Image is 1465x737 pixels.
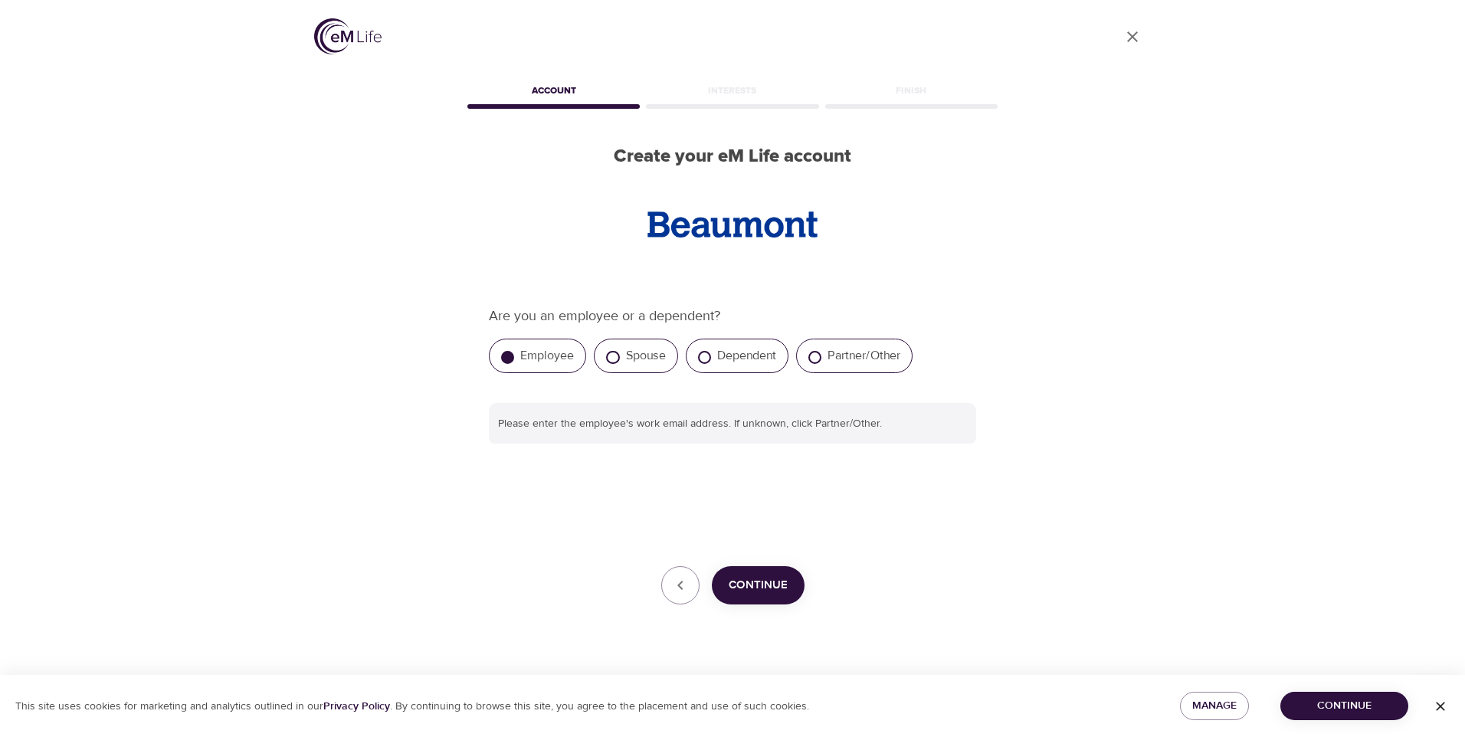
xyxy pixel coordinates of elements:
label: Spouse [626,348,666,363]
label: Employee [520,348,574,363]
button: Manage [1180,692,1249,720]
button: Continue [1280,692,1408,720]
a: Privacy Policy [323,699,390,713]
img: Beaumont_BLUE-area-isolation.jpg [622,186,842,263]
img: logo [314,18,382,54]
button: Continue [712,566,805,604]
a: close [1114,18,1151,55]
p: Are you an employee or a dependent? [489,306,976,326]
label: Partner/Other [828,348,900,363]
span: Continue [1293,696,1396,716]
span: Manage [1192,696,1237,716]
h2: Create your eM Life account [464,146,1001,168]
span: Continue [729,575,788,595]
label: Dependent [717,348,776,363]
